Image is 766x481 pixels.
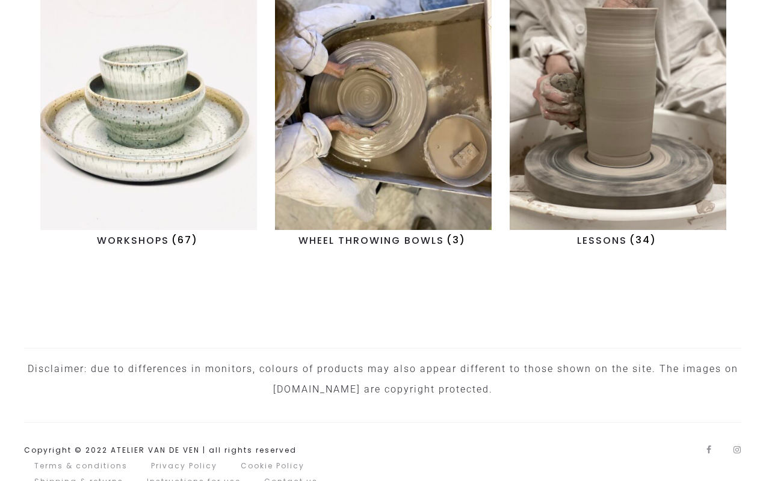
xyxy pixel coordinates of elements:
[169,231,199,249] mark: (67)
[241,461,304,471] a: Cookie Policy
[444,231,467,249] mark: (3)
[40,230,257,251] h2: WORKSHOPS
[627,231,658,249] mark: (34)
[24,442,297,458] div: Copyright © 2022 ATELIER VAN DE VEN | all rights reserved
[510,230,726,251] h2: LESSONS
[151,461,217,471] a: Privacy Policy
[34,461,128,471] a: Terms & conditions
[275,230,492,251] h2: WHEEL THROWING BOWLS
